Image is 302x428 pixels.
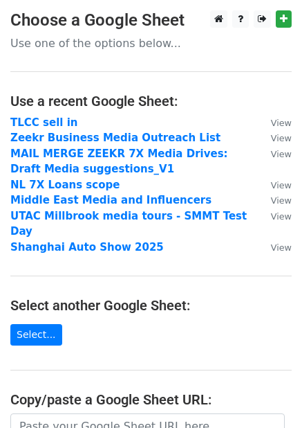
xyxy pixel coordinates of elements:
a: View [257,179,292,191]
h4: Use a recent Google Sheet: [10,93,292,109]
small: View [271,149,292,159]
small: View [271,211,292,222]
a: UTAC Millbrook media tours - SMMT Test Day [10,210,247,238]
a: Zeekr Business Media Outreach List [10,132,220,144]
small: View [271,133,292,143]
a: Shanghai Auto Show 2025 [10,241,164,253]
a: View [257,210,292,222]
a: View [257,194,292,206]
a: View [257,116,292,129]
small: View [271,242,292,253]
a: View [257,132,292,144]
small: View [271,180,292,190]
a: MAIL MERGE ZEEKR 7X Media Drives: Draft Media suggestions_V1 [10,148,228,176]
a: Select... [10,324,62,346]
small: View [271,118,292,128]
h4: Copy/paste a Google Sheet URL: [10,391,292,408]
a: Middle East Media and Influencers [10,194,211,206]
p: Use one of the options below... [10,36,292,51]
small: View [271,195,292,206]
a: View [257,241,292,253]
h3: Choose a Google Sheet [10,10,292,30]
a: TLCC sell in [10,116,77,129]
h4: Select another Google Sheet: [10,297,292,314]
a: NL 7X Loans scope [10,179,120,191]
a: View [257,148,292,160]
